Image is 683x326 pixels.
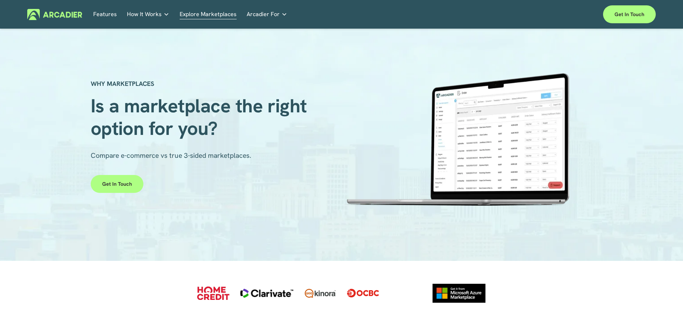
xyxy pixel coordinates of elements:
[603,5,656,23] a: Get in touch
[27,9,82,20] img: Arcadier
[127,9,162,19] span: How It Works
[91,175,143,193] a: Get in touch
[127,9,169,20] a: folder dropdown
[180,9,237,20] a: Explore Marketplaces
[247,9,280,19] span: Arcadier For
[247,9,287,20] a: folder dropdown
[91,79,154,88] strong: WHY MARKETPLACES
[91,93,312,140] span: Is a marketplace the right option for you?
[91,151,251,160] span: Compare e-commerce vs true 3-sided marketplaces.
[93,9,117,20] a: Features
